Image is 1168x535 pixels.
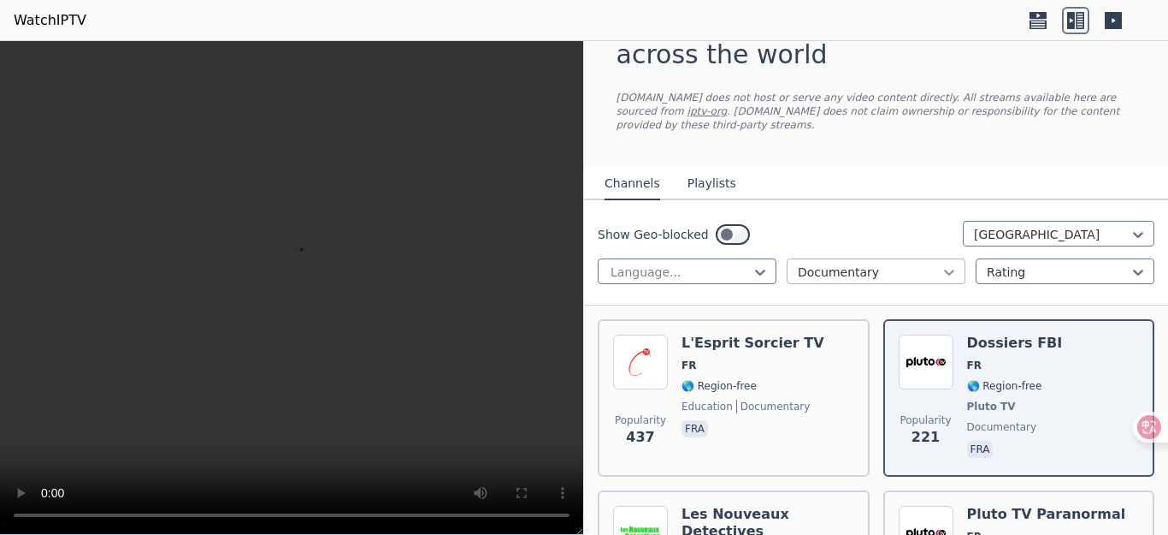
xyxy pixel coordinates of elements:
label: Show Geo-blocked [598,226,709,243]
span: 437 [626,427,654,448]
span: FR [681,359,696,372]
p: [DOMAIN_NAME] does not host or serve any video content directly. All streams available here are s... [616,91,1136,132]
span: 221 [911,427,940,448]
button: Playlists [687,168,736,200]
h6: Dossiers FBI [967,335,1063,352]
span: 🌎 Region-free [681,379,757,393]
h6: L'Esprit Sorcier TV [681,335,824,352]
img: Dossiers FBI [899,335,953,389]
a: WatchIPTV [14,10,86,31]
h6: Pluto TV Paranormal [967,506,1126,523]
span: FR [967,359,982,372]
span: education [681,400,733,413]
p: fra [681,420,708,437]
span: documentary [967,420,1037,434]
p: fra [967,441,994,458]
span: Popularity [900,413,951,427]
span: Popularity [615,413,666,427]
span: 🌎 Region-free [967,379,1042,393]
span: Pluto TV [967,400,1016,413]
a: iptv-org [687,105,728,117]
span: documentary [736,400,811,413]
img: L'Esprit Sorcier TV [613,335,668,389]
button: Channels [605,168,660,200]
